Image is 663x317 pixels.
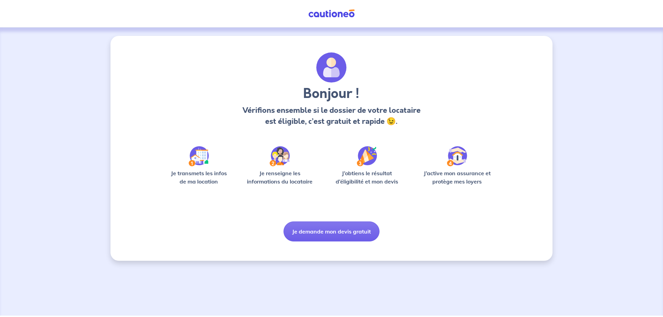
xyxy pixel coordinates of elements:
img: archivate [316,52,347,83]
img: /static/bfff1cf634d835d9112899e6a3df1a5d/Step-4.svg [447,146,467,166]
img: /static/90a569abe86eec82015bcaae536bd8e6/Step-1.svg [189,146,209,166]
p: Je transmets les infos de ma location [166,169,232,186]
button: Je demande mon devis gratuit [284,221,379,241]
p: Vérifions ensemble si le dossier de votre locataire est éligible, c’est gratuit et rapide 😉. [240,105,422,127]
img: /static/f3e743aab9439237c3e2196e4328bba9/Step-3.svg [357,146,377,166]
p: J’obtiens le résultat d’éligibilité et mon devis [328,169,406,186]
p: J’active mon assurance et protège mes loyers [417,169,497,186]
p: Je renseigne les informations du locataire [243,169,317,186]
img: Cautioneo [306,9,357,18]
img: /static/c0a346edaed446bb123850d2d04ad552/Step-2.svg [270,146,290,166]
h3: Bonjour ! [240,86,422,102]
